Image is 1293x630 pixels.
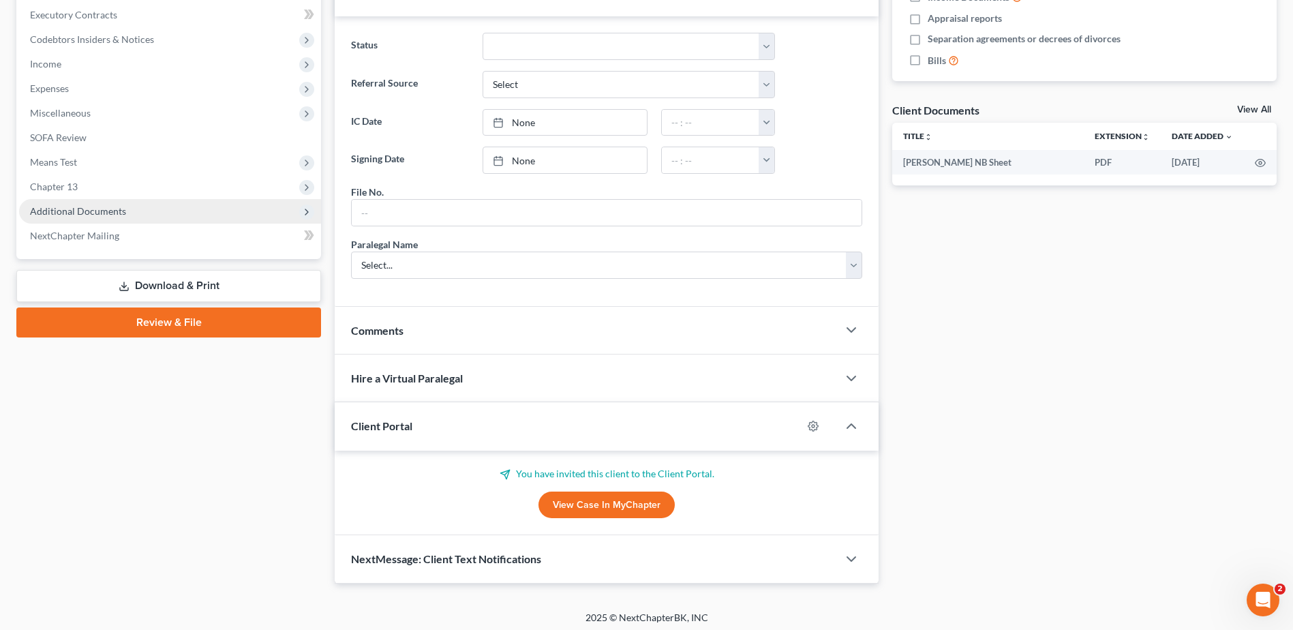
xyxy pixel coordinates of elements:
[344,147,475,174] label: Signing Date
[892,150,1084,175] td: [PERSON_NAME] NB Sheet
[928,12,1002,25] span: Appraisal reports
[483,147,647,173] a: None
[30,33,154,45] span: Codebtors Insiders & Notices
[351,185,384,199] div: File No.
[351,467,862,481] p: You have invited this client to the Client Portal.
[928,54,946,67] span: Bills
[344,71,475,98] label: Referral Source
[351,552,541,565] span: NextMessage: Client Text Notifications
[30,58,61,70] span: Income
[16,270,321,302] a: Download & Print
[19,224,321,248] a: NextChapter Mailing
[1237,105,1271,115] a: View All
[1247,584,1279,616] iframe: Intercom live chat
[30,156,77,168] span: Means Test
[352,200,862,226] input: --
[1172,131,1233,141] a: Date Added expand_more
[1275,584,1286,595] span: 2
[1161,150,1244,175] td: [DATE]
[30,132,87,143] span: SOFA Review
[30,82,69,94] span: Expenses
[30,230,119,241] span: NextChapter Mailing
[892,103,979,117] div: Client Documents
[16,307,321,337] a: Review & File
[19,125,321,150] a: SOFA Review
[1084,150,1161,175] td: PDF
[351,372,463,385] span: Hire a Virtual Paralegal
[1142,133,1150,141] i: unfold_more
[483,110,647,136] a: None
[928,32,1121,46] span: Separation agreements or decrees of divorces
[903,131,932,141] a: Titleunfold_more
[30,205,126,217] span: Additional Documents
[1095,131,1150,141] a: Extensionunfold_more
[351,419,412,432] span: Client Portal
[538,492,675,519] a: View Case in MyChapter
[351,324,404,337] span: Comments
[1225,133,1233,141] i: expand_more
[19,3,321,27] a: Executory Contracts
[344,109,475,136] label: IC Date
[344,33,475,60] label: Status
[30,9,117,20] span: Executory Contracts
[924,133,932,141] i: unfold_more
[30,107,91,119] span: Miscellaneous
[662,110,759,136] input: -- : --
[30,181,78,192] span: Chapter 13
[351,237,418,252] div: Paralegal Name
[662,147,759,173] input: -- : --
